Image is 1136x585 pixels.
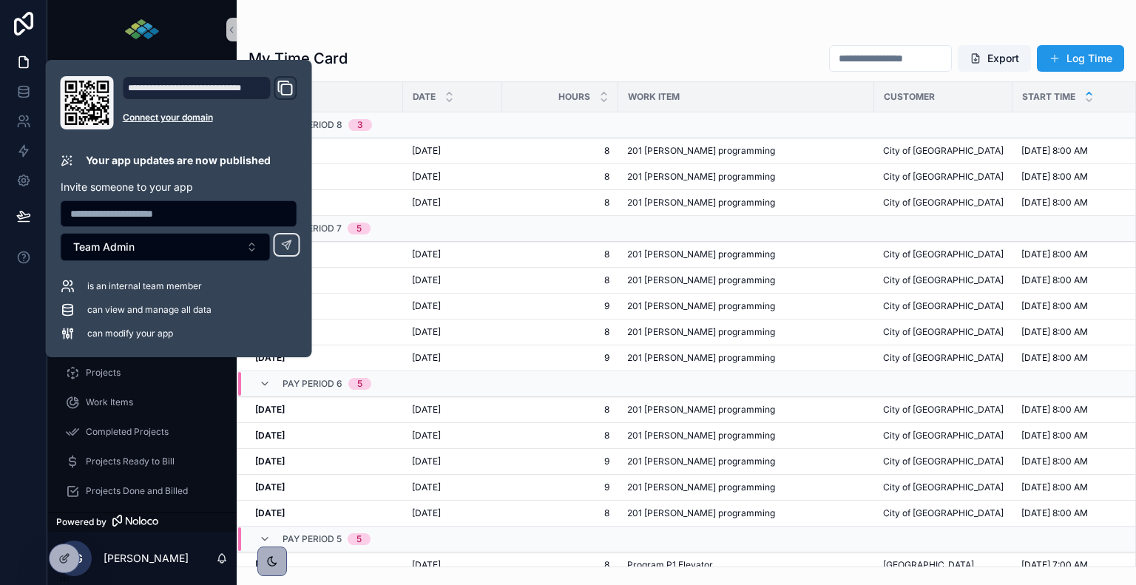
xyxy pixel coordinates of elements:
[627,274,865,286] a: 201 [PERSON_NAME] programming
[627,326,865,338] a: 201 [PERSON_NAME] programming
[123,76,297,129] div: Domain and Custom Link
[627,456,775,467] span: 201 [PERSON_NAME] programming
[627,274,775,286] span: 201 [PERSON_NAME] programming
[627,404,775,416] a: 201 [PERSON_NAME] programming
[56,478,228,504] a: Projects Done and Billed
[627,352,775,364] a: 201 [PERSON_NAME] programming
[412,197,493,209] a: [DATE]
[883,481,1004,493] a: City of [GEOGRAPHIC_DATA]
[511,352,609,364] a: 9
[883,248,1004,260] a: City of [GEOGRAPHIC_DATA]
[511,300,609,312] a: 9
[627,404,865,416] a: 201 [PERSON_NAME] programming
[627,430,865,442] a: 201 [PERSON_NAME] programming
[883,197,1004,209] a: City of [GEOGRAPHIC_DATA]
[61,233,271,261] button: Select Button
[883,171,1004,183] a: City of [GEOGRAPHIC_DATA]
[255,248,394,260] a: [DATE]
[412,197,441,209] span: [DATE]
[1037,45,1124,72] button: Log Time
[1021,274,1088,286] span: [DATE] 8:00 AM
[511,430,609,442] span: 8
[627,326,775,338] span: 201 [PERSON_NAME] programming
[56,359,228,386] a: Projects
[627,300,865,312] a: 201 [PERSON_NAME] programming
[87,280,202,292] span: is an internal team member
[511,274,609,286] span: 8
[412,507,493,519] a: [DATE]
[627,145,865,157] a: 201 [PERSON_NAME] programming
[1021,481,1088,493] span: [DATE] 8:00 AM
[283,378,342,390] span: Pay Period 6
[255,481,285,493] strong: [DATE]
[511,559,609,571] a: 8
[255,507,285,518] strong: [DATE]
[883,300,1004,312] a: City of [GEOGRAPHIC_DATA]
[883,274,1004,286] a: City of [GEOGRAPHIC_DATA]
[86,426,169,438] span: Completed Projects
[255,404,394,416] a: [DATE]
[255,300,394,312] a: [DATE]
[255,430,285,441] strong: [DATE]
[558,91,590,103] span: Hours
[412,145,441,157] span: [DATE]
[56,448,228,475] a: Projects Ready to Bill
[255,456,285,467] strong: [DATE]
[511,456,609,467] a: 9
[255,456,394,467] a: [DATE]
[883,559,974,571] a: [GEOGRAPHIC_DATA]
[883,404,1004,416] a: City of [GEOGRAPHIC_DATA]
[412,404,441,416] span: [DATE]
[628,91,680,103] span: Work Item
[883,352,1004,364] a: City of [GEOGRAPHIC_DATA]
[1021,300,1088,312] span: [DATE] 8:00 AM
[255,352,285,363] strong: [DATE]
[255,430,394,442] a: [DATE]
[627,300,775,312] a: 201 [PERSON_NAME] programming
[627,481,775,493] a: 201 [PERSON_NAME] programming
[412,456,441,467] span: [DATE]
[883,326,1004,338] span: City of [GEOGRAPHIC_DATA]
[1021,326,1088,338] span: [DATE] 8:00 AM
[255,404,285,415] strong: [DATE]
[412,507,441,519] span: [DATE]
[412,456,493,467] a: [DATE]
[412,430,493,442] a: [DATE]
[412,274,441,286] span: [DATE]
[86,485,188,497] span: Projects Done and Billed
[47,59,237,512] div: scrollable content
[883,430,1004,442] a: City of [GEOGRAPHIC_DATA]
[86,367,121,379] span: Projects
[883,456,1004,467] a: City of [GEOGRAPHIC_DATA]
[61,180,297,195] p: Invite someone to your app
[627,507,775,519] span: 201 [PERSON_NAME] programming
[412,300,441,312] span: [DATE]
[86,153,271,168] p: Your app updates are now published
[627,481,865,493] a: 201 [PERSON_NAME] programming
[627,352,865,364] a: 201 [PERSON_NAME] programming
[511,197,609,209] a: 8
[511,145,609,157] span: 8
[73,240,135,254] span: Team Admin
[255,145,394,157] a: [DATE]
[1022,91,1075,103] span: Start Time
[412,248,493,260] a: [DATE]
[357,119,363,131] div: 3
[412,145,493,157] a: [DATE]
[883,145,1004,157] a: City of [GEOGRAPHIC_DATA]
[511,404,609,416] a: 8
[412,326,493,338] a: [DATE]
[412,274,493,286] a: [DATE]
[412,171,493,183] a: [DATE]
